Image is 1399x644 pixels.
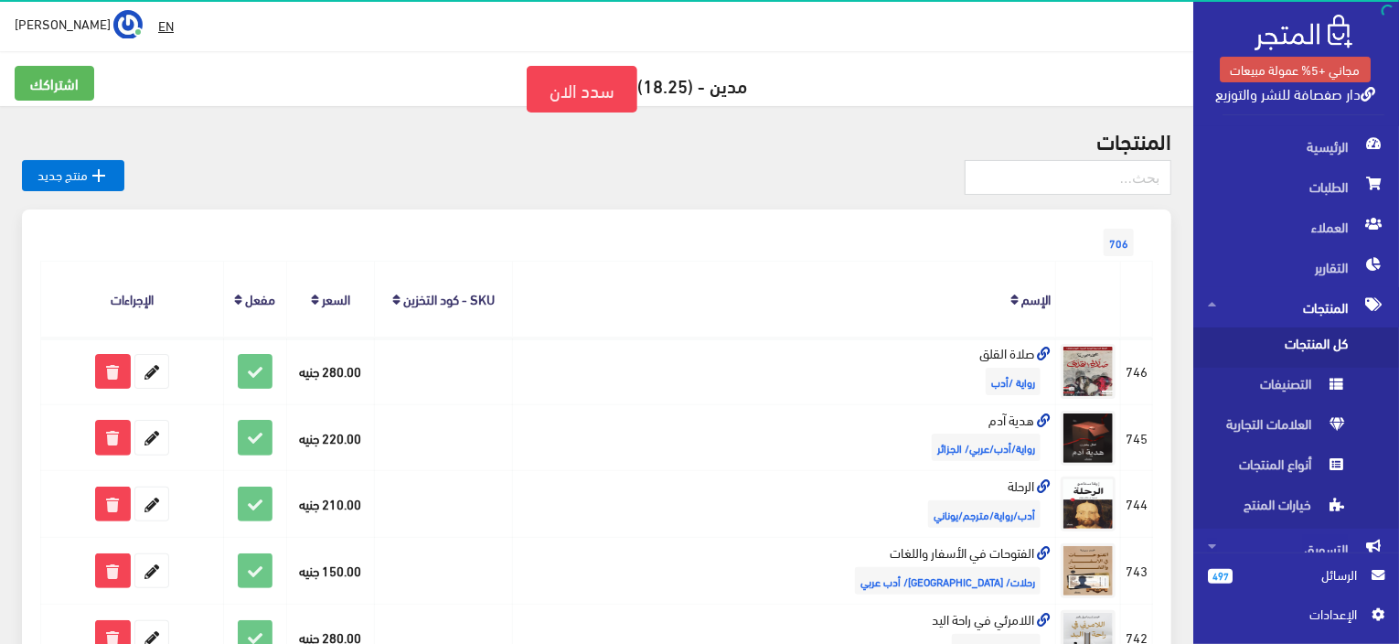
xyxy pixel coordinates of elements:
a: العملاء [1193,207,1399,247]
td: 150.00 جنيه [286,538,375,605]
td: 743 [1121,538,1153,605]
td: 745 [1121,404,1153,471]
a: السعر [322,285,350,311]
td: 744 [1121,471,1153,538]
span: رواية /أدب [986,368,1041,395]
a: العلامات التجارية [1193,408,1399,448]
a: المنتجات [1193,287,1399,327]
span: المنتجات [1208,287,1384,327]
a: التقارير [1193,247,1399,287]
a: مجاني +5% عمولة مبيعات [1220,57,1371,82]
span: 706 [1104,229,1134,256]
a: أنواع المنتجات [1193,448,1399,488]
span: الطلبات [1208,166,1384,207]
span: العلامات التجارية [1208,408,1347,448]
td: الرحلة [512,471,1056,538]
span: خيارات المنتج [1208,488,1347,529]
span: اﻹعدادات [1223,604,1356,624]
td: هدية آدم [512,404,1056,471]
img: . [1255,15,1352,50]
img: alftohat-fy-alasfar-oallghat.jpg [1061,543,1116,598]
span: رحلات/ [GEOGRAPHIC_DATA]/ أدب عربي [855,567,1041,595]
a: اشتراكك [15,66,94,101]
a: الطلبات [1193,166,1399,207]
span: التقارير [1208,247,1384,287]
a: 497 الرسائل [1208,564,1384,604]
td: صلاة القلق [512,338,1056,404]
a: الإسم [1021,285,1051,311]
td: الفتوحات في الأسفار واللغات [512,538,1056,605]
td: 210.00 جنيه [286,471,375,538]
span: أدب/رواية/مترجم/يوناني [928,500,1041,528]
a: التصنيفات [1193,368,1399,408]
span: 497 [1208,569,1233,584]
span: الرئيسية [1208,126,1384,166]
u: EN [158,14,174,37]
iframe: Drift Widget Chat Controller [22,519,91,588]
a: كل المنتجات [1193,327,1399,368]
td: 280.00 جنيه [286,338,375,404]
h2: المنتجات [22,128,1171,152]
h5: مدين - (18.25) [15,66,1179,113]
img: hdy-adm.jpg [1061,411,1116,466]
span: التصنيفات [1208,368,1347,408]
input: بحث... [965,160,1171,195]
td: 220.00 جنيه [286,404,375,471]
a: سدد الان [527,66,637,113]
a: EN [151,9,181,42]
span: أنواع المنتجات [1208,448,1347,488]
span: كل المنتجات [1208,327,1347,368]
span: رواية/أدب/عربي/ الجزائر [932,434,1041,461]
a: خيارات المنتج [1193,488,1399,529]
a: الرئيسية [1193,126,1399,166]
span: التسويق [1208,529,1384,569]
span: الرسائل [1247,564,1357,585]
td: 746 [1121,338,1153,404]
a: اﻹعدادات [1208,604,1384,633]
a: ... [PERSON_NAME] [15,9,143,38]
span: [PERSON_NAME] [15,12,111,35]
a: منتج جديد [22,160,124,191]
img: sla-alklk.jpg [1061,344,1116,399]
a: SKU - كود التخزين [403,285,495,311]
span: العملاء [1208,207,1384,247]
a: مفعل [245,285,275,311]
a: دار صفصافة للنشر والتوزيع [1215,80,1375,106]
img: alrhl.jpg [1061,477,1116,531]
img: ... [113,10,143,39]
th: الإجراءات [41,261,224,337]
i:  [88,165,110,187]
